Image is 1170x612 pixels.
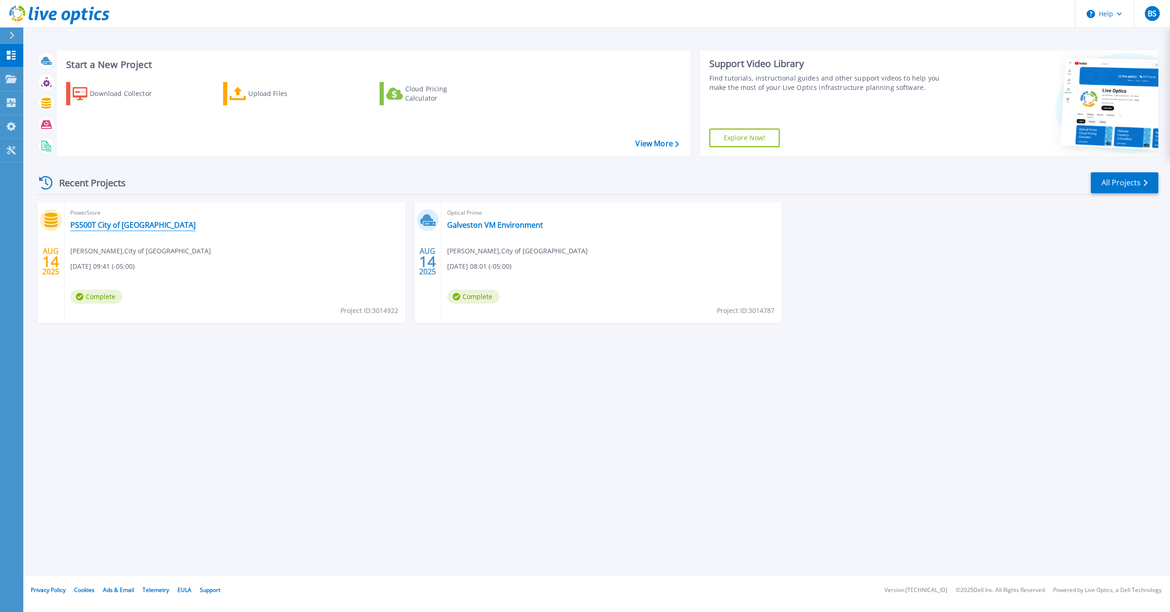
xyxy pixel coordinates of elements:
a: All Projects [1091,172,1158,193]
li: Powered by Live Optics, a Dell Technology [1053,587,1162,593]
span: [PERSON_NAME] , City of [GEOGRAPHIC_DATA] [70,246,211,256]
span: Complete [447,290,499,304]
span: Project ID: 3014787 [717,306,775,316]
a: EULA [177,586,191,594]
a: Ads & Email [103,586,134,594]
a: PS500T City of [GEOGRAPHIC_DATA] [70,220,196,230]
a: Download Collector [66,82,170,105]
span: PowerStore [70,208,400,218]
span: Optical Prime [447,208,776,218]
span: Project ID: 3014922 [340,306,398,316]
span: BS [1148,10,1156,17]
a: Support [200,586,220,594]
li: Version: [TECHNICAL_ID] [884,587,947,593]
span: [PERSON_NAME] , City of [GEOGRAPHIC_DATA] [447,246,588,256]
div: AUG 2025 [42,245,60,279]
div: Support Video Library [709,58,946,70]
h3: Start a New Project [66,60,679,70]
span: [DATE] 08:01 (-05:00) [447,261,511,272]
span: 14 [42,258,59,265]
a: Galveston VM Environment [447,220,543,230]
a: Cloud Pricing Calculator [380,82,483,105]
div: Cloud Pricing Calculator [405,84,480,103]
div: AUG 2025 [419,245,436,279]
div: Find tutorials, instructional guides and other support videos to help you make the most of your L... [709,74,946,92]
a: Telemetry [143,586,169,594]
span: [DATE] 09:41 (-05:00) [70,261,135,272]
span: Complete [70,290,122,304]
div: Recent Projects [36,171,138,194]
span: 14 [419,258,436,265]
a: View More [635,139,679,148]
li: © 2025 Dell Inc. All Rights Reserved [956,587,1045,593]
a: Cookies [74,586,95,594]
div: Upload Files [248,84,323,103]
a: Explore Now! [709,129,780,147]
a: Upload Files [223,82,327,105]
a: Privacy Policy [31,586,66,594]
div: Download Collector [90,84,164,103]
